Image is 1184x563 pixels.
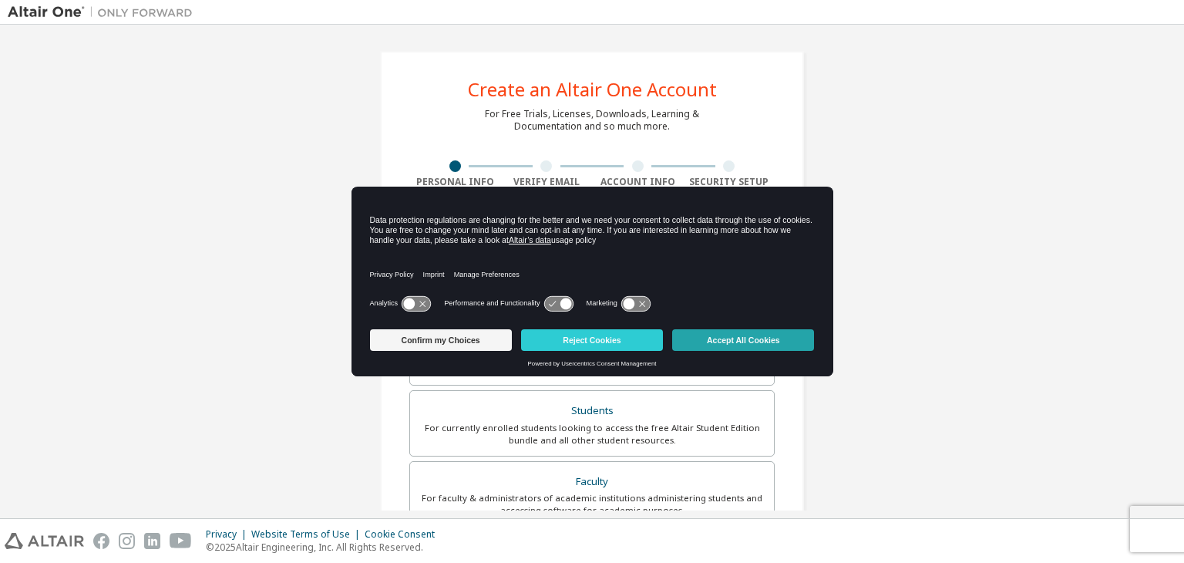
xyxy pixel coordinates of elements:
[485,108,699,133] div: For Free Trials, Licenses, Downloads, Learning & Documentation and so much more.
[170,533,192,549] img: youtube.svg
[501,176,593,188] div: Verify Email
[468,80,717,99] div: Create an Altair One Account
[144,533,160,549] img: linkedin.svg
[5,533,84,549] img: altair_logo.svg
[93,533,109,549] img: facebook.svg
[206,528,251,541] div: Privacy
[365,528,444,541] div: Cookie Consent
[119,533,135,549] img: instagram.svg
[419,492,765,517] div: For faculty & administrators of academic institutions administering students and accessing softwa...
[684,176,775,188] div: Security Setup
[419,471,765,493] div: Faculty
[419,422,765,447] div: For currently enrolled students looking to access the free Altair Student Edition bundle and all ...
[419,400,765,422] div: Students
[8,5,200,20] img: Altair One
[251,528,365,541] div: Website Terms of Use
[206,541,444,554] p: © 2025 Altair Engineering, Inc. All Rights Reserved.
[409,176,501,188] div: Personal Info
[592,176,684,188] div: Account Info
